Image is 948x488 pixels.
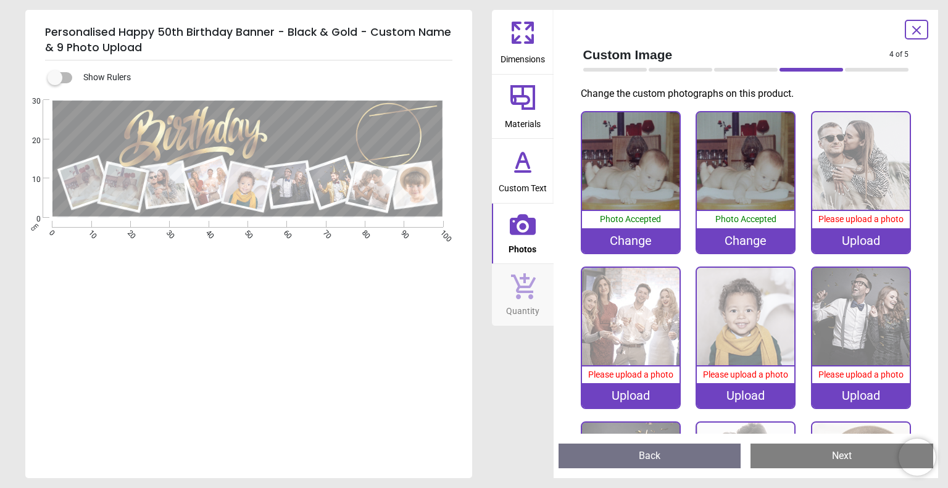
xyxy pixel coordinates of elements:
span: Custom Text [499,176,547,195]
span: Quantity [506,299,539,318]
span: Please upload a photo [588,370,673,379]
div: Upload [582,383,680,408]
div: Change [697,228,794,253]
button: Quantity [492,264,554,326]
span: 60 [281,228,289,236]
span: 0 [46,228,54,236]
span: Photos [509,238,536,256]
span: 30 [17,96,41,107]
span: 10 [86,228,94,236]
span: cm [29,221,40,233]
button: Custom Text [492,139,554,203]
button: Next [750,444,933,468]
button: Materials [492,75,554,139]
span: 20 [17,136,41,146]
span: Please upload a photo [818,370,904,379]
span: Custom Image [583,46,890,64]
span: Photo Accepted [600,214,661,224]
span: 80 [359,228,367,236]
span: Please upload a photo [703,370,788,379]
div: Change [582,228,680,253]
div: Upload [812,228,910,253]
span: Please upload a photo [818,214,904,224]
span: 90 [399,228,407,236]
span: 40 [203,228,211,236]
button: Photos [492,204,554,264]
h5: Personalised Happy 50th Birthday Banner - Black & Gold - Custom Name & 9 Photo Upload [45,20,452,60]
div: Show Rulers [55,70,472,85]
span: Materials [505,112,541,131]
span: 50 [242,228,250,236]
span: Dimensions [501,48,545,66]
button: Back [559,444,741,468]
span: 0 [17,214,41,225]
span: 10 [17,175,41,185]
span: 20 [125,228,133,236]
div: Upload [697,383,794,408]
span: Photo Accepted [715,214,776,224]
button: Dimensions [492,10,554,74]
span: 100 [438,228,446,236]
div: Upload [812,383,910,408]
span: 70 [320,228,328,236]
p: Change the custom photographs on this product. [581,87,919,101]
span: 4 of 5 [889,49,908,60]
iframe: Brevo live chat [899,439,936,476]
span: 30 [164,228,172,236]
